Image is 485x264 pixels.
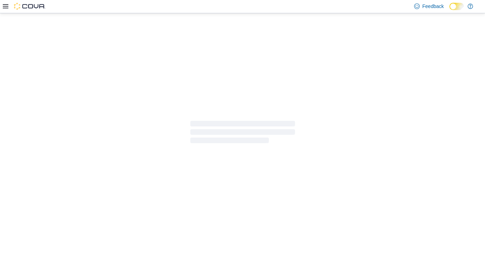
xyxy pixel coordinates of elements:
input: Dark Mode [449,3,464,10]
img: Cova [14,3,45,10]
span: Feedback [422,3,444,10]
span: Loading [190,122,295,145]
